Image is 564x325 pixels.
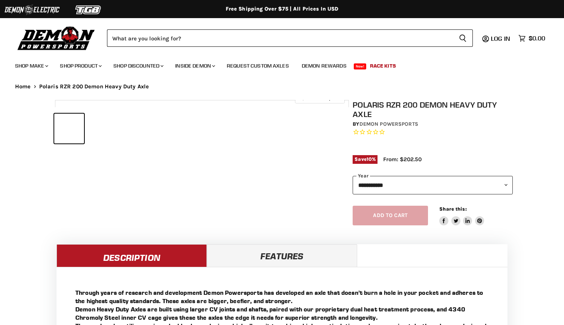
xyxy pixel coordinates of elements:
span: Polaris RZR 200 Demon Heavy Duty Axle [39,83,149,90]
a: Shop Product [54,58,106,74]
span: Save % [353,155,378,163]
form: Product [107,29,473,47]
span: Click to expand [299,95,341,101]
aside: Share this: [439,206,484,226]
span: $0.00 [529,35,545,42]
span: Share this: [439,206,466,212]
a: Request Custom Axles [221,58,295,74]
span: Rated 0.0 out of 5 stars 0 reviews [353,128,513,136]
button: Search [453,29,473,47]
a: Description [57,244,207,267]
button: IMAGE thumbnail [54,114,84,143]
a: Race Kits [364,58,402,74]
a: Demon Rewards [296,58,352,74]
img: TGB Logo 2 [60,3,117,17]
span: 10 [367,156,372,162]
a: Demon Powersports [359,121,418,127]
span: New! [354,63,367,69]
img: Demon Powersports [15,25,98,51]
a: Log in [488,35,515,42]
span: From: $202.50 [383,156,422,163]
img: Demon Electric Logo 2 [4,3,60,17]
ul: Main menu [9,55,543,74]
span: Log in [491,35,510,42]
a: $0.00 [515,33,549,44]
h1: Polaris RZR 200 Demon Heavy Duty Axle [353,100,513,119]
a: Features [207,244,357,267]
input: Search [107,29,453,47]
div: by [353,120,513,128]
a: Shop Discounted [108,58,168,74]
a: Shop Make [9,58,53,74]
select: year [353,176,513,194]
a: Home [15,83,31,90]
a: Inside Demon [170,58,220,74]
